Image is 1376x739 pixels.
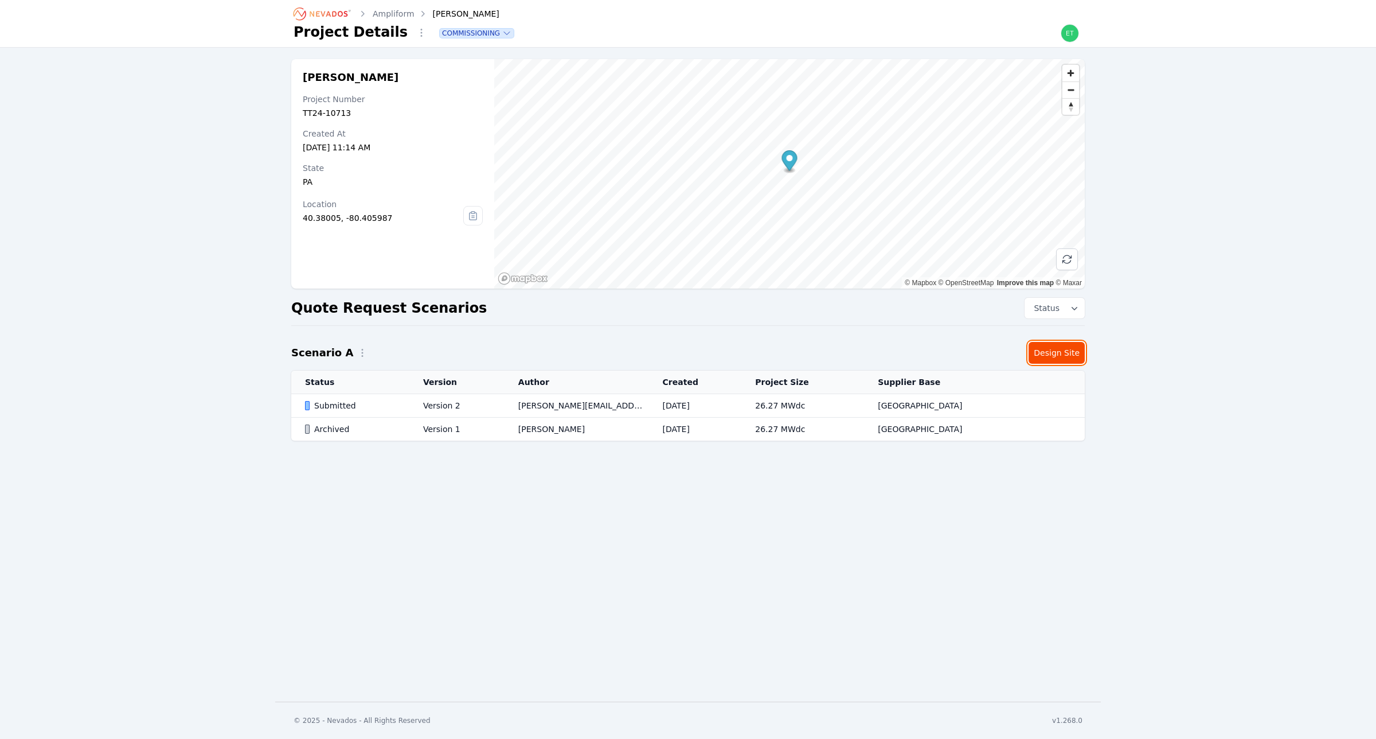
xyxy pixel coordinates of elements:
div: State [303,162,483,174]
div: Submitted [305,400,404,411]
div: Project Number [303,94,483,105]
span: Status [1029,302,1060,314]
button: Zoom out [1062,81,1079,98]
td: Version 2 [409,394,505,418]
td: [DATE] [649,394,742,418]
td: 26.27 MWdc [741,394,864,418]
td: Version 1 [409,418,505,441]
button: Status [1025,298,1085,318]
td: [PERSON_NAME] [505,418,649,441]
tr: SubmittedVersion 2[PERSON_NAME][EMAIL_ADDRESS][PERSON_NAME][DOMAIN_NAME][DATE]26.27 MWdc[GEOGRAPH... [291,394,1085,418]
a: Improve this map [997,279,1054,287]
a: Design Site [1029,342,1085,364]
div: [DATE] 11:14 AM [303,142,483,153]
h2: Scenario A [291,345,353,361]
div: [PERSON_NAME] [417,8,499,20]
div: © 2025 - Nevados - All Rights Reserved [294,716,431,725]
span: Zoom out [1062,82,1079,98]
tr: ArchivedVersion 1[PERSON_NAME][DATE]26.27 MWdc[GEOGRAPHIC_DATA] [291,418,1085,441]
nav: Breadcrumb [294,5,499,23]
th: Status [291,371,409,394]
div: TT24-10713 [303,107,483,119]
span: Reset bearing to north [1062,99,1079,115]
th: Created [649,371,742,394]
div: PA [303,176,483,188]
td: [GEOGRAPHIC_DATA] [864,418,1038,441]
th: Author [505,371,649,394]
button: Commissioning [440,29,514,38]
a: Mapbox [905,279,936,287]
td: 26.27 MWdc [741,418,864,441]
td: [DATE] [649,418,742,441]
h2: Quote Request Scenarios [291,299,487,317]
div: Location [303,199,463,210]
button: Reset bearing to north [1062,98,1079,115]
canvas: Map [494,59,1085,289]
h2: [PERSON_NAME] [303,71,483,84]
td: [GEOGRAPHIC_DATA] [864,394,1038,418]
a: Ampliform [373,8,415,20]
a: Maxar [1056,279,1082,287]
div: Archived [305,423,404,435]
div: Created At [303,128,483,139]
div: Map marker [781,150,797,174]
div: v1.268.0 [1052,716,1082,725]
th: Supplier Base [864,371,1038,394]
button: Zoom in [1062,65,1079,81]
div: 40.38005, -80.405987 [303,212,463,224]
td: [PERSON_NAME][EMAIL_ADDRESS][PERSON_NAME][DOMAIN_NAME] [505,394,649,418]
th: Project Size [741,371,864,394]
a: Mapbox homepage [498,272,548,285]
h1: Project Details [294,23,408,41]
img: ethan.harte@nevados.solar [1061,24,1079,42]
th: Version [409,371,505,394]
a: OpenStreetMap [939,279,994,287]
